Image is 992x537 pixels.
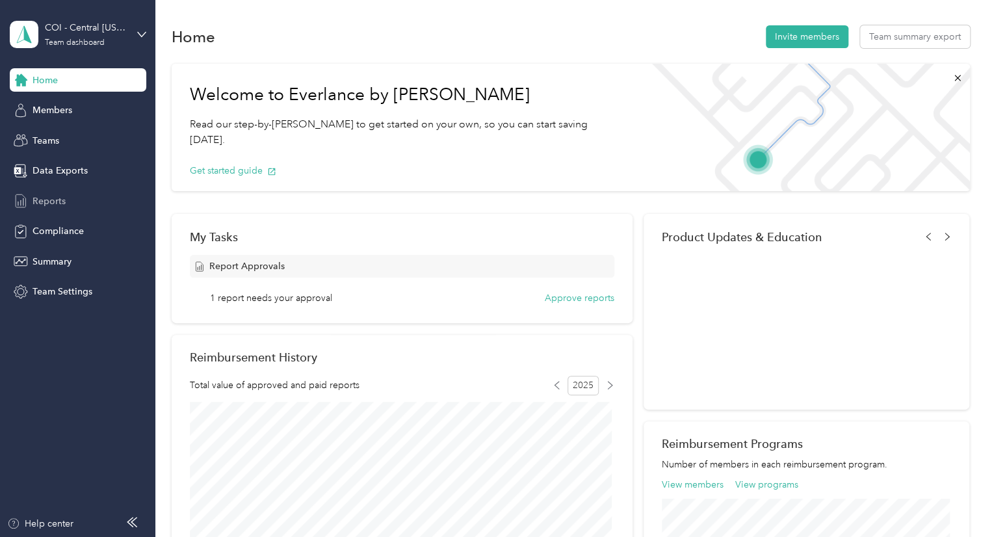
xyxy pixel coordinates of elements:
[172,30,215,44] h1: Home
[190,378,359,392] span: Total value of approved and paid reports
[33,73,58,87] span: Home
[639,64,969,191] img: Welcome to everlance
[860,25,970,48] button: Team summary export
[662,437,951,451] h2: Reimbursement Programs
[33,285,92,298] span: Team Settings
[190,85,621,105] h1: Welcome to Everlance by [PERSON_NAME]
[45,21,126,34] div: COI - Central [US_STATE] Sales Manager (BLC)
[919,464,992,537] iframe: Everlance-gr Chat Button Frame
[210,291,332,305] span: 1 report needs your approval
[568,376,599,395] span: 2025
[190,230,614,244] div: My Tasks
[190,164,276,177] button: Get started guide
[209,259,285,273] span: Report Approvals
[766,25,848,48] button: Invite members
[33,194,66,208] span: Reports
[190,116,621,148] p: Read our step-by-[PERSON_NAME] to get started on your own, so you can start saving [DATE].
[662,478,724,491] button: View members
[545,291,614,305] button: Approve reports
[190,350,317,364] h2: Reimbursement History
[33,164,88,177] span: Data Exports
[735,478,798,491] button: View programs
[7,517,73,530] button: Help center
[662,458,951,471] p: Number of members in each reimbursement program.
[33,255,72,268] span: Summary
[662,230,822,244] span: Product Updates & Education
[33,103,72,117] span: Members
[33,224,84,238] span: Compliance
[33,134,59,148] span: Teams
[45,39,105,47] div: Team dashboard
